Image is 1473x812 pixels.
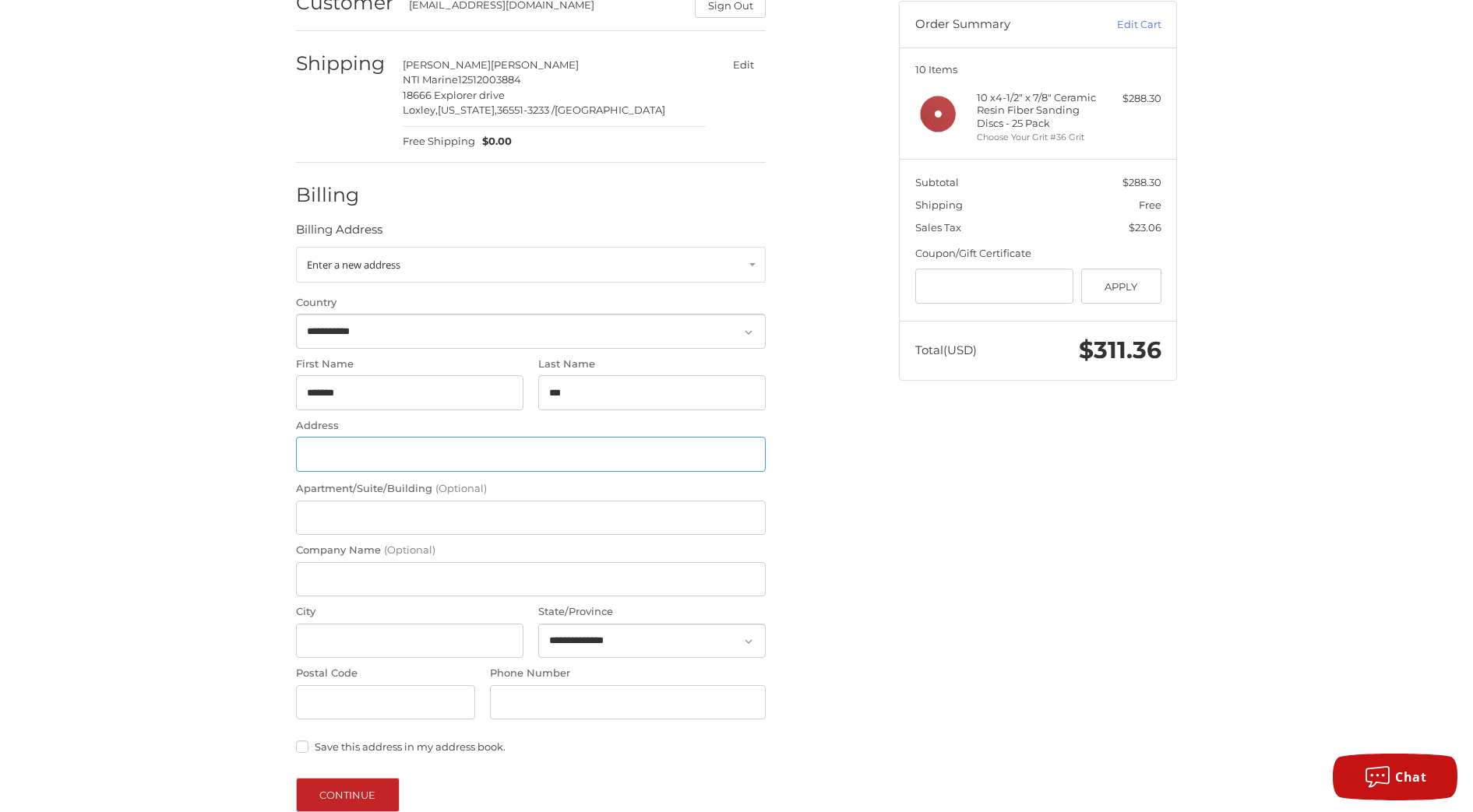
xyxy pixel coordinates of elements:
[977,131,1096,144] li: Choose Your Grit #36 Grit
[296,51,387,76] h2: Shipping
[458,73,521,86] span: 12512003884
[1079,336,1161,364] span: $311.36
[915,269,1074,304] input: Gift Certificate or Coupon Code
[1395,768,1426,786] span: Chat
[1122,176,1161,188] span: $288.30
[296,666,475,681] label: Postal Code
[296,481,766,497] label: Apartment/Suite/Building
[296,604,523,620] label: City
[1139,199,1161,211] span: Free
[1129,221,1161,234] span: $23.06
[475,134,513,149] span: $0.00
[490,666,766,681] label: Phone Number
[307,258,400,272] span: Enter a new address
[915,17,1083,33] h3: Order Summary
[977,91,1096,129] h4: 10 x 4-1/2" x 7/8" Ceramic Resin Fiber Sanding Discs - 25 Pack
[538,357,766,372] label: Last Name
[555,104,665,116] span: [GEOGRAPHIC_DATA]
[296,740,766,753] label: Save this address in my address book.
[915,343,977,357] span: Total (USD)
[915,246,1161,262] div: Coupon/Gift Certificate
[915,63,1161,76] h3: 10 Items
[1083,17,1161,33] a: Edit Cart
[296,221,382,246] legend: Billing Address
[721,54,766,76] button: Edit
[296,543,766,558] label: Company Name
[296,778,400,812] button: Continue
[1081,269,1161,304] button: Apply
[491,58,579,71] span: [PERSON_NAME]
[915,176,959,188] span: Subtotal
[403,89,505,101] span: 18666 Explorer drive
[296,418,766,434] label: Address
[915,221,961,234] span: Sales Tax
[497,104,555,116] span: 36551-3233 /
[915,199,963,211] span: Shipping
[403,134,475,149] span: Free Shipping
[403,58,491,71] span: [PERSON_NAME]
[435,482,487,494] small: (Optional)
[384,543,435,556] small: (Optional)
[296,357,523,372] label: First Name
[1333,754,1457,800] button: Chat
[403,73,458,86] span: NTI Marine
[438,104,497,116] span: [US_STATE],
[538,604,766,620] label: State/Province
[403,104,438,116] span: Loxley,
[1100,91,1161,107] div: $288.30
[296,295,766,311] label: Country
[296,183,387,207] h2: Billing
[296,247,766,283] a: Enter or select a different address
